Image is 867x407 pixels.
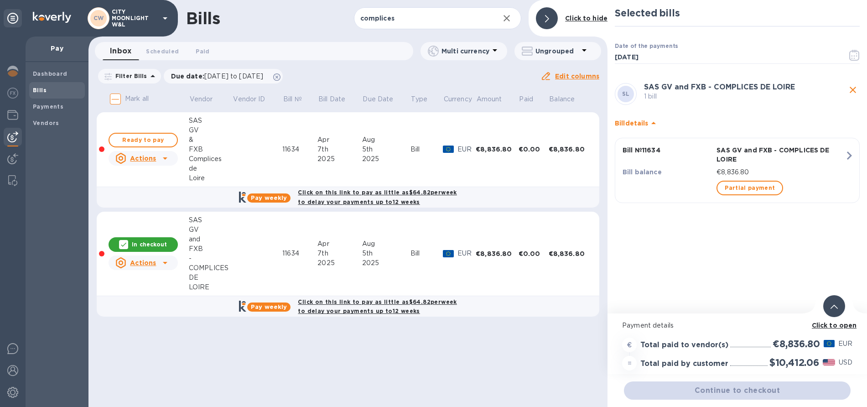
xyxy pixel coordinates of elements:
[189,282,233,292] div: LOIRE
[615,109,860,138] div: Billdetails
[362,258,410,268] div: 2025
[457,249,476,258] p: EUR
[362,154,410,164] div: 2025
[519,249,549,258] div: €0.00
[519,145,549,154] div: €0.00
[7,88,18,99] img: Foreign exchange
[725,183,775,193] span: Partial payment
[33,44,81,53] p: Pay
[189,164,233,173] div: de
[457,145,476,154] p: EUR
[716,181,783,195] button: Partial payment
[623,146,713,155] p: Bill № 11634
[317,249,362,258] div: 7th
[317,154,362,164] div: 2025
[477,94,514,104] span: Amount
[549,94,575,104] p: Balance
[549,249,592,258] div: €8,836.80
[549,145,592,154] div: €8,836.80
[189,225,233,235] div: GV
[109,133,178,147] button: Ready to pay
[33,12,71,23] img: Logo
[33,103,63,110] b: Payments
[112,9,157,28] p: CITY MOONLIGHT W&L
[282,145,317,154] div: 11634
[476,145,519,154] div: €8,836.80
[839,358,852,367] p: USD
[773,338,820,350] h2: €8,836.80
[549,94,587,104] span: Balance
[838,339,852,349] p: EUR
[146,47,179,56] span: Scheduled
[640,360,728,368] h3: Total paid by customer
[476,249,519,258] div: €8,836.80
[565,15,607,22] b: Click to hide
[362,145,410,154] div: 5th
[615,138,860,203] button: Bill №11634SAS GV and FXB - COMPLICES DE LOIREBill balance€8,836.80Partial payment
[190,94,225,104] span: Vendor
[555,73,599,80] u: Edit columns
[4,9,22,27] div: Unpin categories
[298,189,457,205] b: Click on this link to pay as little as $64.82 per week to delay your payments up to 12 weeks
[189,273,233,282] div: DE
[110,45,131,57] span: Inbox
[622,90,630,97] b: SL
[189,154,233,164] div: Complices
[33,70,67,77] b: Dashboard
[644,83,795,91] b: SAS GV and FXB - COMPLICES DE LOIRE
[189,145,233,154] div: FXB
[251,303,287,310] b: Pay weekly
[317,239,362,249] div: Apr
[362,249,410,258] div: 5th
[411,94,427,104] p: Type
[204,73,263,80] span: [DATE] to [DATE]
[812,322,857,329] b: Click to open
[189,215,233,225] div: SAS
[171,72,268,81] p: Due date :
[769,357,819,368] h2: $10,412.06
[282,249,317,258] div: 11634
[519,94,533,104] p: Paid
[535,47,579,56] p: Ungrouped
[318,94,357,104] span: Bill Date
[112,72,147,80] p: Filter Bills
[233,94,265,104] p: Vendor ID
[411,94,439,104] span: Type
[189,135,233,145] div: &
[318,94,345,104] p: Bill Date
[117,135,170,146] span: Ready to pay
[622,356,637,370] div: =
[823,359,835,365] img: USD
[189,235,233,244] div: and
[644,92,846,101] p: 1 bill
[283,94,314,104] span: Bill №
[125,94,149,104] p: Mark all
[164,69,283,83] div: Due date:[DATE] to [DATE]
[363,94,393,104] p: Due Date
[33,120,59,126] b: Vendors
[186,9,220,28] h1: Bills
[410,145,443,154] div: Bill
[283,94,302,104] p: Bill №
[410,249,443,258] div: Bill
[622,321,852,330] p: Payment details
[189,173,233,183] div: Loire
[298,298,457,315] b: Click on this link to pay as little as $64.82 per week to delay your payments up to 12 weeks
[130,155,156,162] u: Actions
[363,94,405,104] span: Due Date
[623,167,713,177] p: Bill balance
[317,258,362,268] div: 2025
[441,47,489,56] p: Multi currency
[317,145,362,154] div: 7th
[477,94,502,104] p: Amount
[189,125,233,135] div: GV
[716,167,845,177] p: €8,836.80
[251,194,287,201] b: Pay weekly
[130,259,156,266] u: Actions
[189,116,233,125] div: SAS
[196,47,209,56] span: Paid
[846,83,860,97] button: close
[444,94,472,104] p: Currency
[189,244,233,254] div: FXB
